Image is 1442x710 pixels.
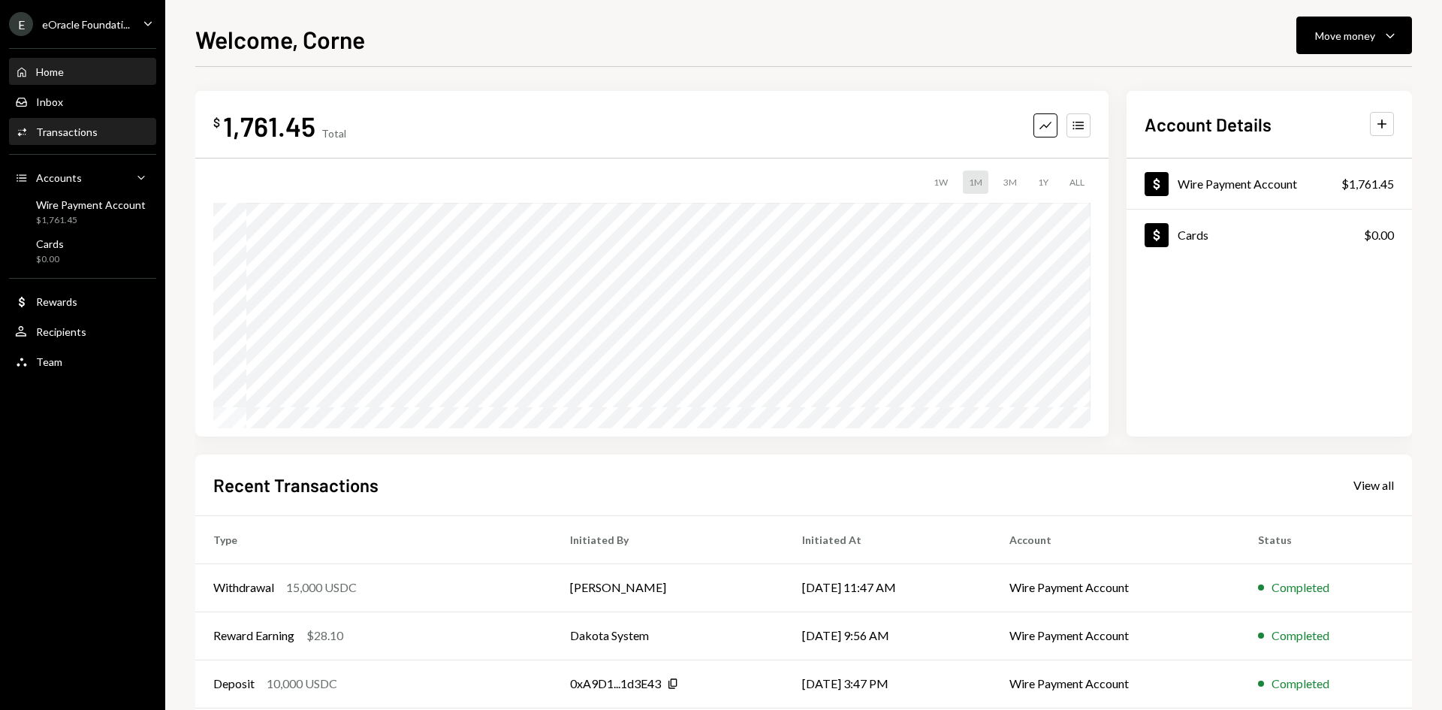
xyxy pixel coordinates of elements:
[36,125,98,138] div: Transactions
[9,348,156,375] a: Team
[9,12,33,36] div: E
[267,675,337,693] div: 10,000 USDC
[784,612,992,660] td: [DATE] 9:56 AM
[1364,226,1394,244] div: $0.00
[36,237,64,250] div: Cards
[9,194,156,230] a: Wire Payment Account$1,761.45
[1272,627,1329,645] div: Completed
[552,612,784,660] td: Dakota System
[1127,159,1412,209] a: Wire Payment Account$1,761.45
[36,355,62,368] div: Team
[213,627,294,645] div: Reward Earning
[963,171,988,194] div: 1M
[36,171,82,184] div: Accounts
[570,675,661,693] div: 0xA9D1...1d3E43
[784,515,992,563] th: Initiated At
[36,295,77,308] div: Rewards
[306,627,343,645] div: $28.10
[1353,478,1394,493] div: View all
[36,198,146,211] div: Wire Payment Account
[1341,175,1394,193] div: $1,761.45
[1127,210,1412,260] a: Cards$0.00
[1063,171,1091,194] div: ALL
[991,612,1240,660] td: Wire Payment Account
[9,288,156,315] a: Rewards
[1272,675,1329,693] div: Completed
[36,253,64,266] div: $0.00
[9,164,156,191] a: Accounts
[9,88,156,115] a: Inbox
[784,660,992,708] td: [DATE] 3:47 PM
[321,127,346,140] div: Total
[9,318,156,345] a: Recipients
[997,171,1023,194] div: 3M
[223,109,315,143] div: 1,761.45
[784,563,992,612] td: [DATE] 11:47 AM
[195,515,552,563] th: Type
[213,579,274,597] div: Withdrawal
[213,115,220,130] div: $
[1032,171,1054,194] div: 1Y
[213,473,379,497] h2: Recent Transactions
[552,563,784,612] td: [PERSON_NAME]
[1296,17,1412,54] button: Move money
[1240,515,1412,563] th: Status
[286,579,357,597] div: 15,000 USDC
[1178,177,1297,191] div: Wire Payment Account
[991,563,1240,612] td: Wire Payment Account
[552,515,784,563] th: Initiated By
[36,65,64,78] div: Home
[9,58,156,85] a: Home
[1145,112,1272,137] h2: Account Details
[36,95,63,108] div: Inbox
[213,675,255,693] div: Deposit
[1315,28,1375,44] div: Move money
[991,660,1240,708] td: Wire Payment Account
[36,214,146,227] div: $1,761.45
[928,171,954,194] div: 1W
[9,233,156,269] a: Cards$0.00
[9,118,156,145] a: Transactions
[42,18,130,31] div: eOracle Foundati...
[991,515,1240,563] th: Account
[195,24,365,54] h1: Welcome, Corne
[1272,579,1329,597] div: Completed
[36,325,86,338] div: Recipients
[1353,476,1394,493] a: View all
[1178,228,1208,242] div: Cards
